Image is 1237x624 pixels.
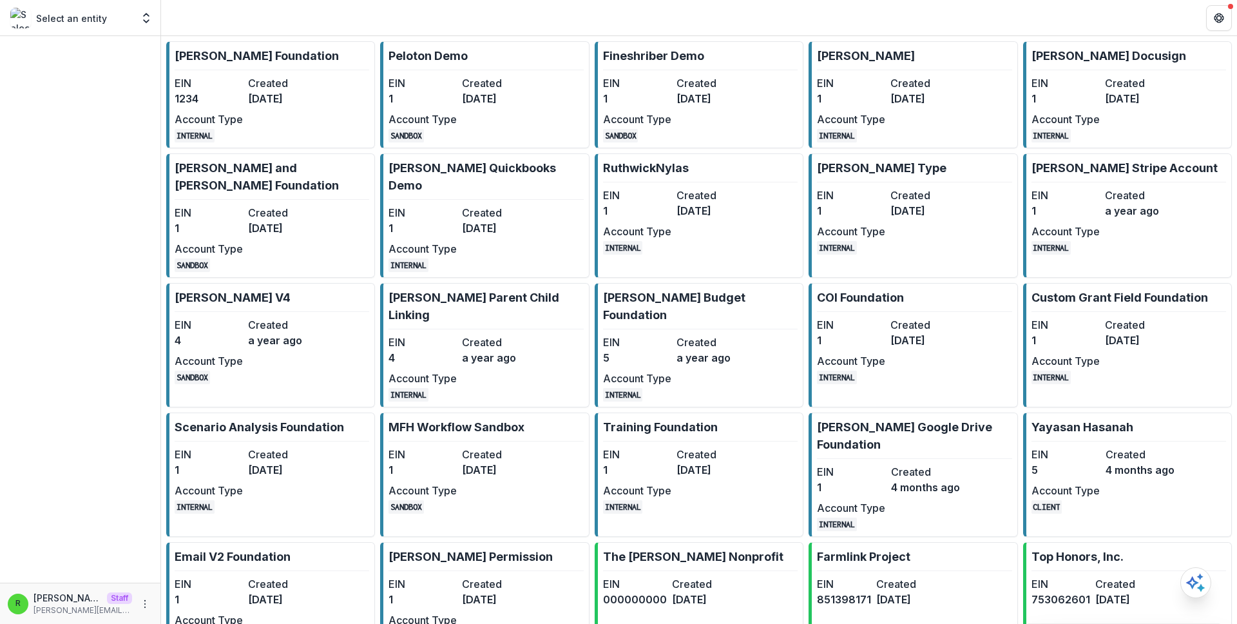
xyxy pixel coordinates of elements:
[890,75,959,91] dt: Created
[388,350,457,366] dd: 4
[1105,75,1173,91] dt: Created
[603,483,671,498] dt: Account Type
[676,91,745,106] dd: [DATE]
[388,548,553,565] p: [PERSON_NAME] Permission
[166,283,375,407] a: [PERSON_NAME] V4EIN4Createda year agoAccount TypeSANDBOX
[603,75,671,91] dt: EIN
[166,153,375,278] a: [PERSON_NAME] and [PERSON_NAME] FoundationEIN1Created[DATE]Account TypeSANDBOX
[175,91,243,106] dd: 1234
[603,335,671,350] dt: EIN
[817,224,885,239] dt: Account Type
[1105,333,1173,348] dd: [DATE]
[388,47,468,64] p: Peloton Demo
[595,283,803,407] a: [PERSON_NAME] Budget FoundationEIN5Createda year agoAccount TypeINTERNAL
[817,576,871,592] dt: EIN
[1031,241,1071,255] code: INTERNAL
[817,241,857,255] code: INTERNAL
[248,462,316,478] dd: [DATE]
[1031,159,1218,177] p: [PERSON_NAME] Stripe Account
[676,462,745,478] dd: [DATE]
[1023,283,1232,407] a: Custom Grant Field FoundationEIN1Created[DATE]Account TypeINTERNAL
[595,41,803,148] a: Fineshriber DemoEIN1Created[DATE]Account TypeSANDBOX
[388,129,424,142] code: SANDBOX
[890,333,959,348] dd: [DATE]
[388,447,457,462] dt: EIN
[817,129,857,142] code: INTERNAL
[1031,371,1071,384] code: INTERNAL
[890,91,959,106] dd: [DATE]
[817,47,915,64] p: [PERSON_NAME]
[388,371,457,386] dt: Account Type
[462,350,530,366] dd: a year ago
[1031,112,1100,127] dt: Account Type
[1031,353,1100,369] dt: Account Type
[603,224,671,239] dt: Account Type
[1031,47,1186,64] p: [PERSON_NAME] Docusign
[248,447,316,462] dt: Created
[388,388,428,402] code: INTERNAL
[462,447,530,462] dt: Created
[876,592,930,607] dd: [DATE]
[462,462,530,478] dd: [DATE]
[175,129,215,142] code: INTERNAL
[890,203,959,219] dd: [DATE]
[388,159,583,194] p: [PERSON_NAME] Quickbooks Demo
[1023,153,1232,278] a: [PERSON_NAME] Stripe AccountEIN1Createda year agoAccount TypeINTERNAL
[36,12,107,25] p: Select an entity
[175,241,243,257] dt: Account Type
[809,413,1017,537] a: [PERSON_NAME] Google Drive FoundationEIN1Created4 months agoAccount TypeINTERNAL
[175,47,339,64] p: [PERSON_NAME] Foundation
[817,91,885,106] dd: 1
[1031,188,1100,203] dt: EIN
[34,591,102,605] p: [PERSON_NAME]
[817,464,886,480] dt: EIN
[10,8,31,28] img: Select an entity
[248,91,316,106] dd: [DATE]
[1180,567,1211,598] button: Open AI Assistant
[462,220,530,236] dd: [DATE]
[817,289,904,306] p: COI Foundation
[676,188,745,203] dt: Created
[248,333,316,348] dd: a year ago
[175,317,243,333] dt: EIN
[890,317,959,333] dt: Created
[603,350,671,366] dd: 5
[175,418,344,436] p: Scenario Analysis Foundation
[15,600,21,608] div: Ruthwick
[175,371,210,384] code: SANDBOX
[380,283,589,407] a: [PERSON_NAME] Parent Child LinkingEIN4Createda year agoAccount TypeINTERNAL
[175,548,291,565] p: Email V2 Foundation
[380,413,589,537] a: MFH Workflow SandboxEIN1Created[DATE]Account TypeSANDBOX
[809,153,1017,278] a: [PERSON_NAME] TypeEIN1Created[DATE]Account TypeINTERNAL
[1031,462,1100,478] dd: 5
[817,353,885,369] dt: Account Type
[891,464,960,480] dt: Created
[462,576,530,592] dt: Created
[1095,592,1154,607] dd: [DATE]
[891,480,960,495] dd: 4 months ago
[676,203,745,219] dd: [DATE]
[603,188,671,203] dt: EIN
[603,462,671,478] dd: 1
[817,592,871,607] dd: 851398171
[388,75,457,91] dt: EIN
[388,576,457,592] dt: EIN
[672,576,736,592] dt: Created
[166,413,375,537] a: Scenario Analysis FoundationEIN1Created[DATE]Account TypeINTERNAL
[595,413,803,537] a: Training FoundationEIN1Created[DATE]Account TypeINTERNAL
[595,153,803,278] a: RuthwickNylasEIN1Created[DATE]Account TypeINTERNAL
[248,576,316,592] dt: Created
[34,605,132,616] p: [PERSON_NAME][EMAIL_ADDRESS][DOMAIN_NAME]
[248,317,316,333] dt: Created
[817,203,885,219] dd: 1
[462,205,530,220] dt: Created
[1031,483,1100,498] dt: Account Type
[388,205,457,220] dt: EIN
[1105,203,1173,219] dd: a year ago
[1105,188,1173,203] dt: Created
[1031,224,1100,239] dt: Account Type
[603,548,783,565] p: The [PERSON_NAME] Nonprofit
[248,205,316,220] dt: Created
[175,483,243,498] dt: Account Type
[1031,129,1071,142] code: INTERNAL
